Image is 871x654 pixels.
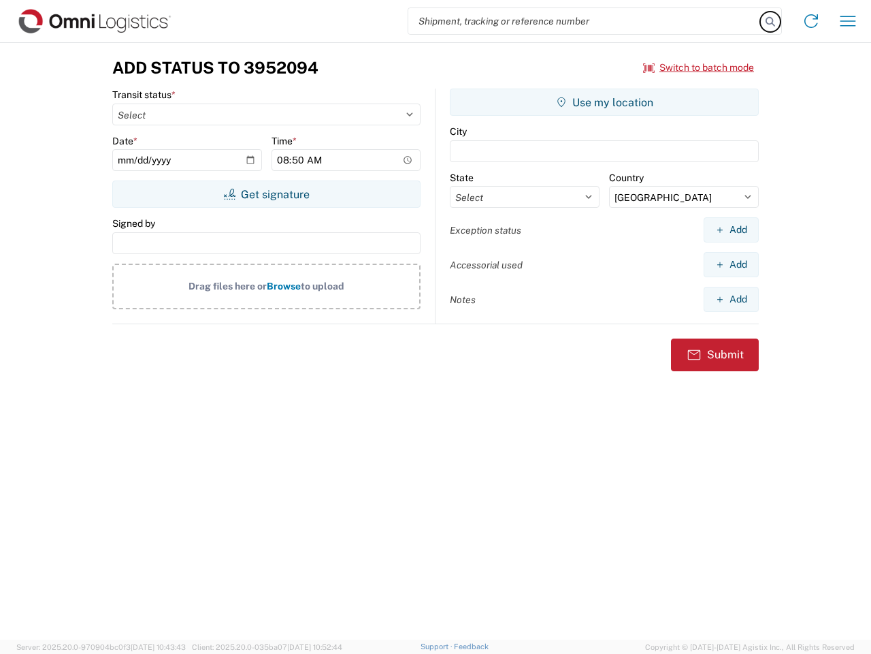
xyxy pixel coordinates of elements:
span: Browse [267,281,301,292]
button: Use my location [450,89,759,116]
label: Time [272,135,297,147]
label: Date [112,135,137,147]
span: to upload [301,281,344,292]
a: Feedback [454,642,489,651]
span: Server: 2025.20.0-970904bc0f3 [16,643,186,651]
span: [DATE] 10:52:44 [287,643,342,651]
label: State [450,172,474,184]
label: Exception status [450,224,521,236]
button: Switch to batch mode [643,57,754,79]
input: Shipment, tracking or reference number [408,8,761,34]
label: Country [609,172,644,184]
label: Accessorial used [450,259,523,271]
h3: Add Status to 3952094 [112,58,318,78]
span: Client: 2025.20.0-035ba07 [192,643,342,651]
label: Transit status [112,89,176,101]
label: Signed by [112,217,155,230]
label: Notes [450,294,476,306]
span: Drag files here or [188,281,267,292]
span: [DATE] 10:43:43 [131,643,186,651]
button: Add [704,217,759,243]
span: Copyright © [DATE]-[DATE] Agistix Inc., All Rights Reserved [645,641,855,653]
button: Add [704,287,759,312]
button: Add [704,252,759,277]
button: Get signature [112,181,421,208]
a: Support [421,642,455,651]
button: Submit [671,339,759,371]
label: City [450,125,467,138]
